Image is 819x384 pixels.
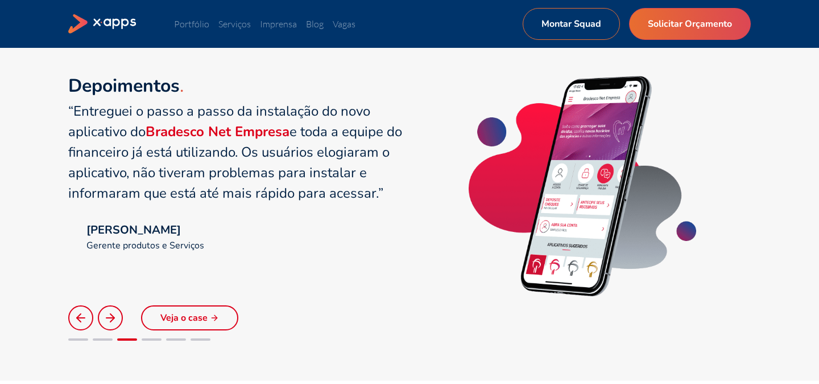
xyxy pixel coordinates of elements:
[306,18,324,30] a: Blog
[86,239,204,252] div: Gerente produtos e Serviços
[218,18,251,30] a: Serviços
[141,305,238,330] a: Veja o case
[629,8,751,40] a: Solicitar Orçamento
[146,122,289,141] strong: Bradesco Net Empresa
[86,222,204,239] div: [PERSON_NAME]
[260,18,297,30] a: Imprensa
[68,102,402,202] q: “Entreguei o passo a passo da instalação do novo aplicativo do e toda a equipe do financeiro já e...
[68,73,180,98] strong: Depoimentos
[174,18,209,30] a: Portfólio
[523,8,620,40] a: Montar Squad
[333,18,355,30] a: Vagas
